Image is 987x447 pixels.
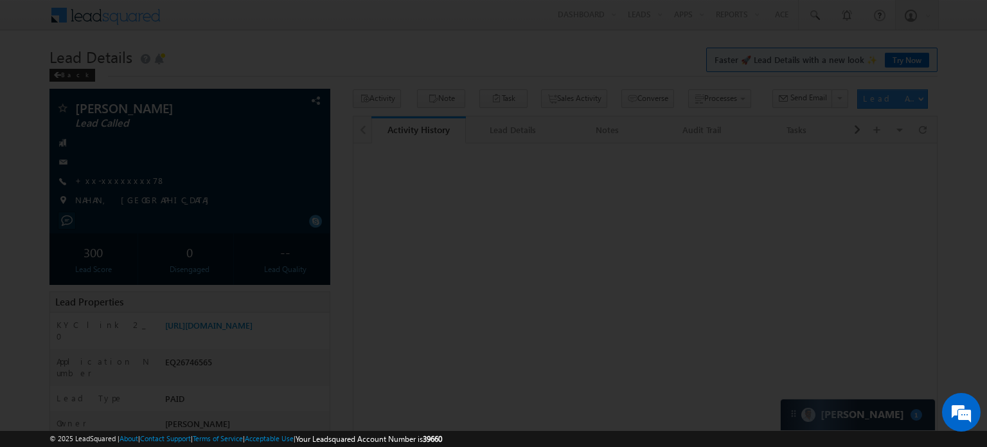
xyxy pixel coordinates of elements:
span: 39660 [423,434,442,444]
span: © 2025 LeadSquared | | | | | [49,433,442,445]
span: Your Leadsquared Account Number is [296,434,442,444]
a: Acceptable Use [245,434,294,442]
a: Terms of Service [193,434,243,442]
a: Contact Support [140,434,191,442]
a: About [120,434,138,442]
